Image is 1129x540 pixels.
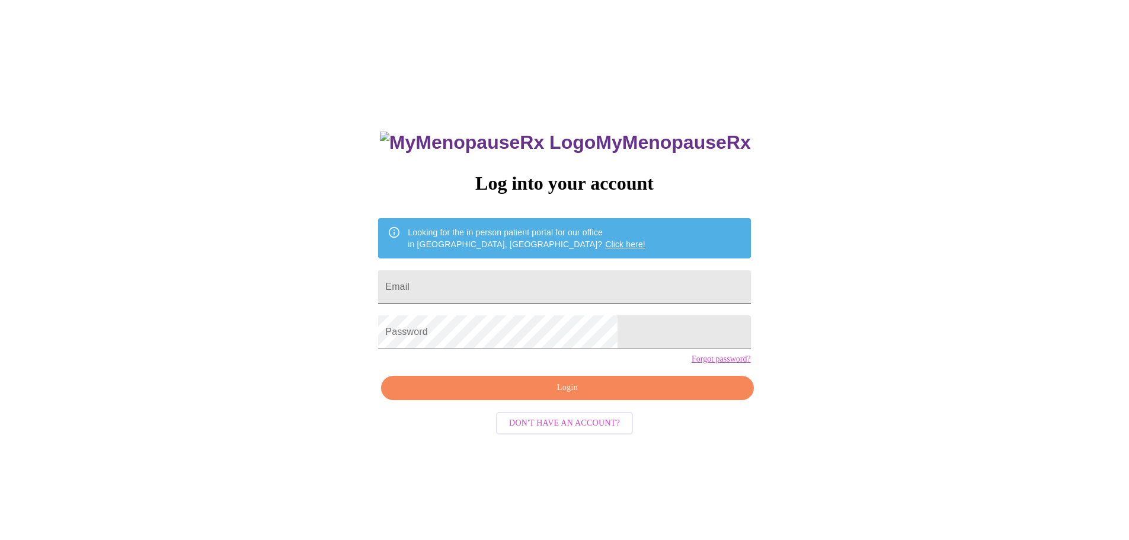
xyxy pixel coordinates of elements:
button: Don't have an account? [496,412,633,435]
a: Click here! [605,239,645,249]
div: Looking for the in person patient portal for our office in [GEOGRAPHIC_DATA], [GEOGRAPHIC_DATA]? [408,222,645,255]
a: Forgot password? [692,354,751,364]
button: Login [381,376,753,400]
span: Don't have an account? [509,416,620,431]
span: Login [395,381,740,395]
img: MyMenopauseRx Logo [380,132,596,154]
a: Don't have an account? [493,417,636,427]
h3: Log into your account [378,172,750,194]
h3: MyMenopauseRx [380,132,751,154]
